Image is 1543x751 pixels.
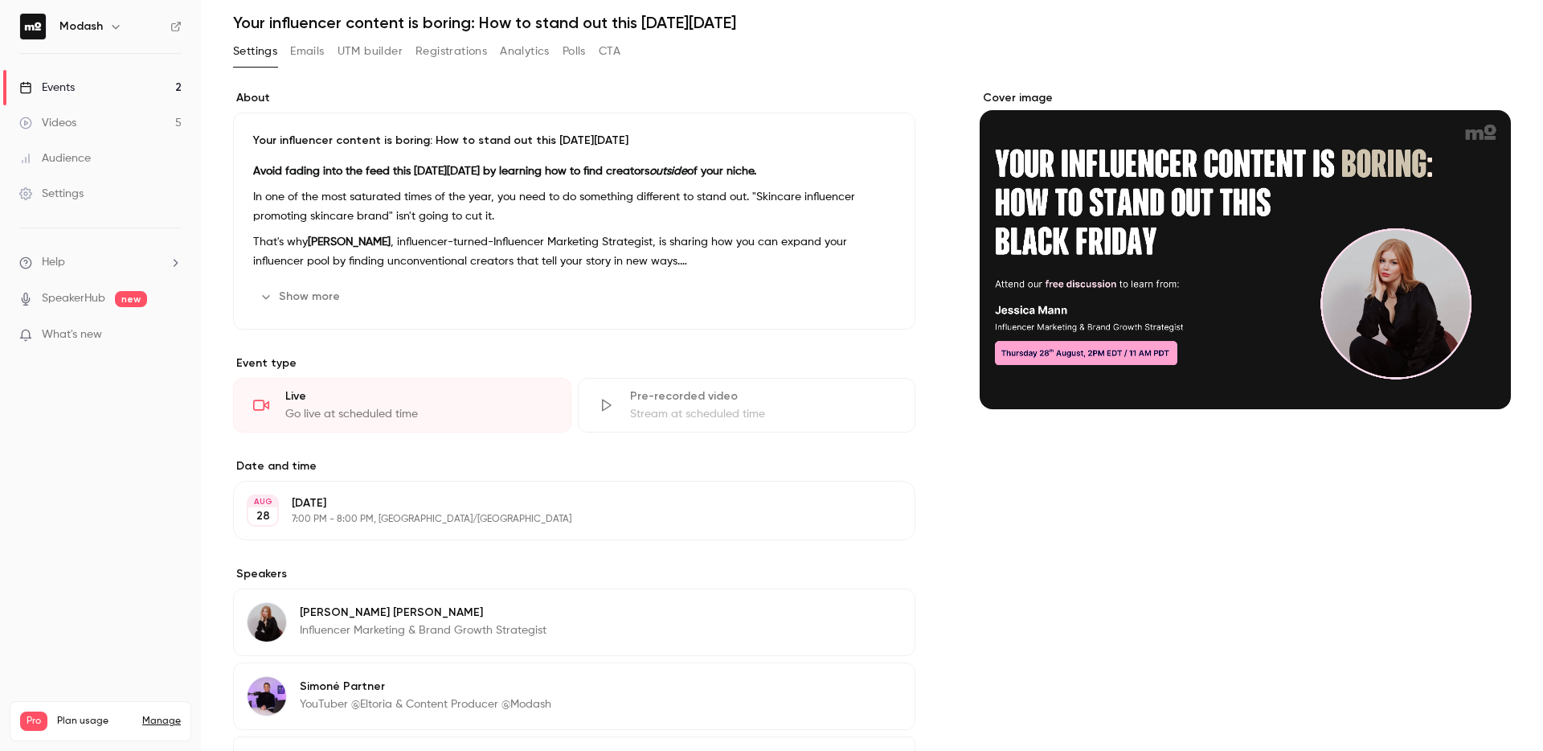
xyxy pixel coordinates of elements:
p: 28 [256,508,270,524]
li: help-dropdown-opener [19,254,182,271]
p: 7:00 PM - 8:00 PM, [GEOGRAPHIC_DATA]/[GEOGRAPHIC_DATA] [292,513,830,526]
p: Simoné Partner [300,679,551,695]
a: Manage [142,715,181,728]
p: Event type [233,355,915,371]
div: Go live at scheduled time [285,406,551,422]
button: Analytics [500,39,550,64]
button: Registrations [415,39,487,64]
div: Simoné PartnerSimoné PartnerYouTuber @Eltoria & Content Producer @Modash [233,663,915,730]
p: Influencer Marketing & Brand Growth Strategist [300,622,546,638]
span: new [115,291,147,307]
span: Pro [20,712,47,731]
h1: Your influencer content is boring: How to stand out this [DATE][DATE] [233,13,1511,32]
button: Show more [253,284,350,310]
p: [PERSON_NAME] [PERSON_NAME] [300,605,546,621]
div: Jessica Mann[PERSON_NAME] [PERSON_NAME]Influencer Marketing & Brand Growth Strategist [233,589,915,656]
label: Speakers [233,566,915,582]
section: Cover image [980,90,1511,409]
p: Your influencer content is boring: How to stand out this [DATE][DATE] [253,133,895,149]
em: outside [649,166,687,177]
label: Date and time [233,458,915,474]
div: Audience [19,150,91,166]
img: Simoné Partner [248,677,286,716]
span: Plan usage [57,715,133,728]
a: SpeakerHub [42,290,105,307]
img: Jessica Mann [248,603,286,642]
button: Polls [563,39,586,64]
span: What's new [42,326,102,343]
strong: [PERSON_NAME] [308,236,391,248]
div: Stream at scheduled time [630,406,896,422]
p: That's why , influencer-turned-Influencer Marketing Strategist, is sharing how you can expand you... [253,232,895,271]
p: In one of the most saturated times of the year, you need to do something different to stand out. ... [253,187,895,226]
label: About [233,90,915,106]
img: Modash [20,14,46,39]
div: LiveGo live at scheduled time [233,378,571,433]
button: Emails [290,39,324,64]
div: Pre-recorded videoStream at scheduled time [578,378,916,433]
label: Cover image [980,90,1511,106]
p: [DATE] [292,495,830,511]
div: AUG [248,496,277,507]
span: Help [42,254,65,271]
p: YouTuber @Eltoria & Content Producer @Modash [300,696,551,712]
div: Settings [19,186,84,202]
button: CTA [599,39,620,64]
strong: Avoid fading into the feed this [DATE][DATE] by learning how to find creators of your niche. [253,166,756,177]
button: UTM builder [338,39,403,64]
div: Pre-recorded video [630,388,896,404]
div: Events [19,80,75,96]
div: Live [285,388,551,404]
button: Settings [233,39,277,64]
h6: Modash [59,18,103,35]
div: Videos [19,115,76,131]
iframe: Noticeable Trigger [162,328,182,343]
